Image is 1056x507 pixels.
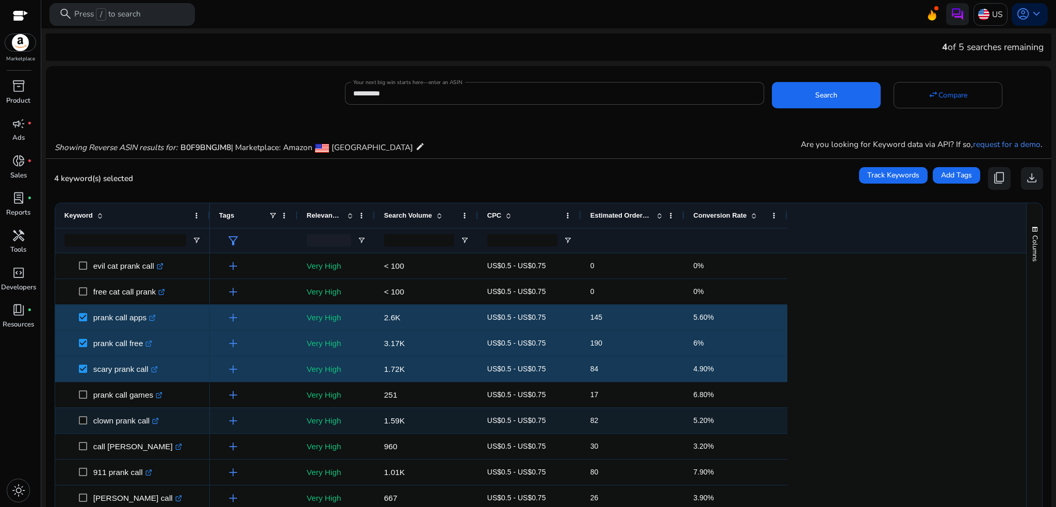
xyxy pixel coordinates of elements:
p: Very High [307,358,366,380]
img: amazon.svg [5,34,36,51]
p: prank call apps [93,307,156,328]
span: Compare [938,90,967,101]
span: US$0.5 - US$0.75 [487,390,546,399]
span: search [59,7,72,21]
span: fiber_manual_record [27,159,32,163]
span: add [226,363,240,376]
p: Very High [307,462,366,483]
button: Open Filter Menu [192,236,201,244]
span: add [226,440,240,453]
span: lab_profile [12,191,25,205]
p: call [PERSON_NAME] [93,436,182,457]
p: scary prank call [93,358,158,380]
span: Search Volume [384,211,432,219]
p: prank call free [93,333,153,354]
span: 0% [694,287,704,296]
span: add [226,285,240,299]
span: account_circle [1016,7,1030,21]
span: 667 [384,494,398,502]
span: / [96,8,106,21]
span: US$0.5 - US$0.75 [487,339,546,347]
p: Reports [6,208,30,218]
span: 7.90% [694,468,714,476]
span: | Marketplace: Amazon [231,142,312,153]
span: Tags [219,211,234,219]
span: fiber_manual_record [27,308,32,313]
span: download [1025,171,1038,185]
span: inventory_2 [12,79,25,93]
span: 251 [384,390,398,399]
span: add [226,337,240,350]
span: 2.6K [384,313,401,322]
span: code_blocks [12,266,25,280]
p: Product [6,96,30,106]
span: 6.80% [694,390,714,399]
p: Developers [1,283,36,293]
span: content_copy [993,171,1006,185]
span: handyman [12,229,25,242]
button: Open Filter Menu [357,236,366,244]
span: Relevance Score [307,211,343,219]
p: clown prank call [93,410,159,431]
i: Showing Reverse ASIN results for: [55,142,178,153]
span: B0F9BNGJM8 [180,142,231,153]
span: US$0.5 - US$0.75 [487,365,546,373]
span: add [226,466,240,479]
img: us.svg [978,9,989,20]
span: fiber_manual_record [27,196,32,201]
span: 80 [590,468,599,476]
button: Track Keywords [859,167,928,184]
a: request for a demo [973,139,1041,150]
span: 1.59K [384,416,405,425]
input: Search Volume Filter Input [384,234,454,247]
span: 0% [694,261,704,270]
span: US$0.5 - US$0.75 [487,261,546,270]
p: Press to search [74,8,141,21]
span: US$0.5 - US$0.75 [487,287,546,296]
span: 0 [590,261,595,270]
button: Open Filter Menu [564,236,572,244]
p: Very High [307,410,366,431]
span: add [226,414,240,428]
span: US$0.5 - US$0.75 [487,313,546,321]
p: Marketplace [6,55,35,63]
span: add [226,388,240,402]
p: evil cat prank call [93,255,163,276]
mat-label: Your next big win starts here—enter an ASIN [353,78,463,86]
span: Add Tags [941,170,972,181]
button: content_copy [988,167,1011,190]
p: Very High [307,436,366,457]
span: keyboard_arrow_down [1030,7,1043,21]
span: filter_alt [226,234,240,248]
span: donut_small [12,154,25,168]
span: 4.90% [694,365,714,373]
span: add [226,259,240,273]
span: 1.01K [384,468,405,477]
button: Search [772,82,881,108]
span: < 100 [384,261,404,270]
p: Very High [307,255,366,276]
span: 5.20% [694,416,714,424]
button: Add Tags [933,167,980,184]
span: fiber_manual_record [27,121,32,126]
span: add [226,311,240,324]
span: US$0.5 - US$0.75 [487,442,546,450]
button: Compare [894,82,1002,108]
span: 4 keyword(s) selected [54,173,133,184]
p: Ads [12,133,25,143]
p: Very High [307,384,366,405]
p: prank call games [93,384,162,405]
p: Very High [307,281,366,302]
p: Very High [307,307,366,328]
mat-icon: swap_horiz [928,90,938,100]
div: of 5 searches remaining [942,40,1044,54]
p: US [992,5,1002,23]
span: 17 [590,390,599,399]
mat-icon: edit [416,140,425,153]
span: 0 [590,287,595,296]
span: 4 [942,41,948,53]
span: Estimated Orders/Month [590,211,652,219]
input: Keyword Filter Input [64,234,186,247]
p: 911 prank call [93,462,152,483]
span: 5.60% [694,313,714,321]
